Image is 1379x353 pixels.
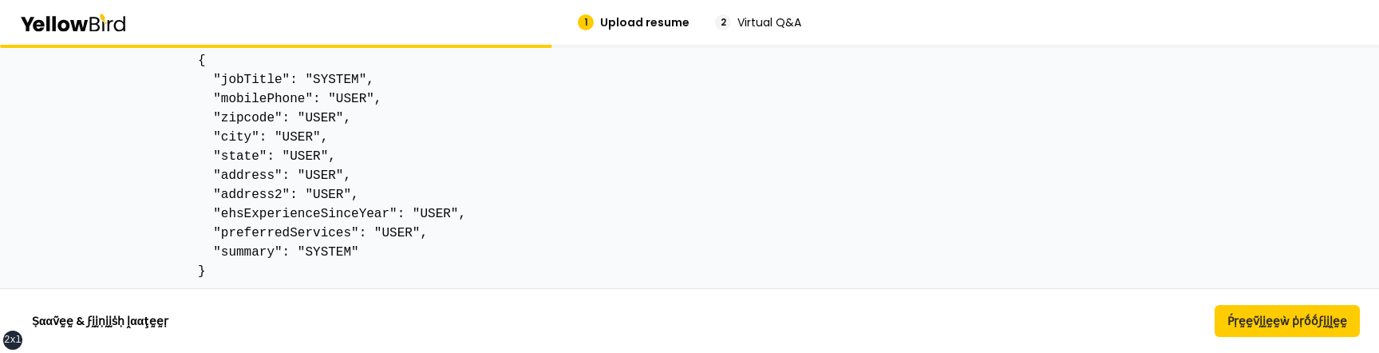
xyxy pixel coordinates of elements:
[1215,305,1360,337] button: Ṕṛḛḛṽḭḭḛḛẁ ṗṛṓṓϝḭḭḽḛḛ
[19,305,181,337] button: Ṣααṽḛḛ & ϝḭḭṇḭḭṡḥ ḽααţḛḛṛ
[737,14,801,30] span: Virtual Q&A
[715,14,731,30] div: 2
[578,14,594,30] div: 1
[198,51,1181,281] pre: { "jobTitle": "SYSTEM", "mobilePhone": "USER", "zipcode": "USER", "city": "USER", "state": "USER"...
[4,334,22,347] div: 2xl
[600,14,689,30] span: Upload resume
